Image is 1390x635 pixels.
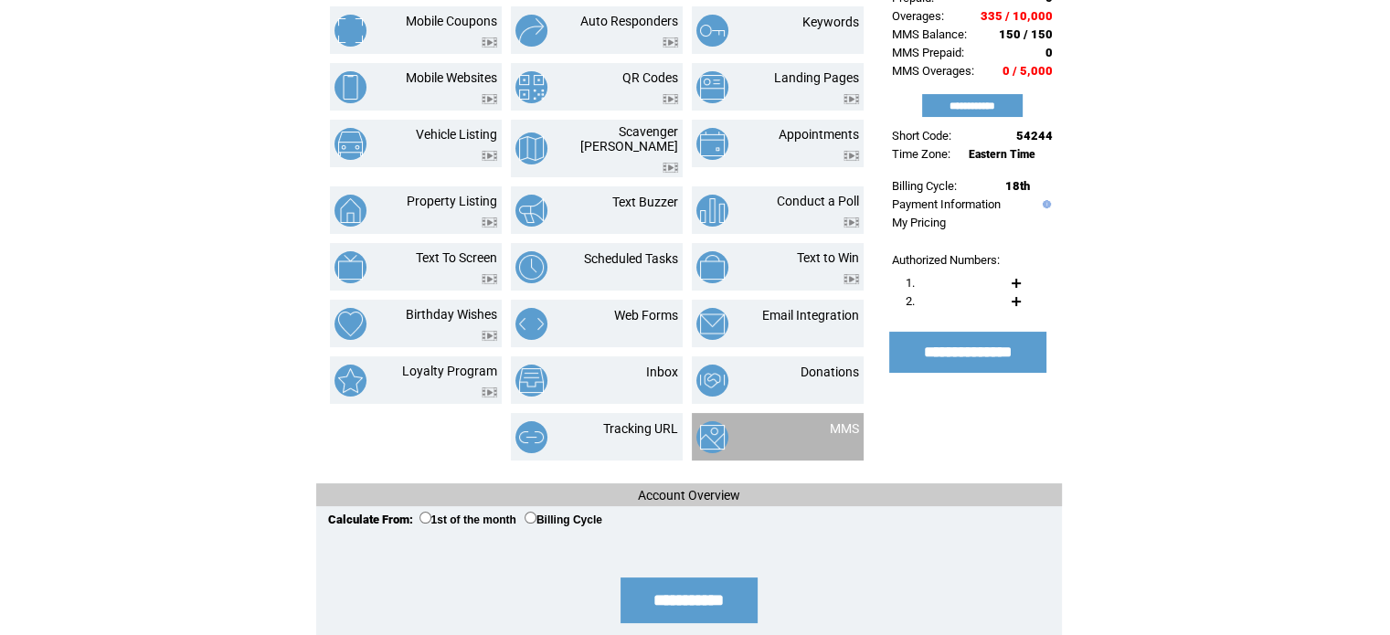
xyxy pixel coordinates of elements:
[622,70,678,85] a: QR Codes
[646,365,678,379] a: Inbox
[515,195,547,227] img: text-buzzer.png
[407,194,497,208] a: Property Listing
[334,15,366,47] img: mobile-coupons.png
[402,364,497,378] a: Loyalty Program
[696,251,728,283] img: text-to-win.png
[580,124,678,153] a: Scavenger [PERSON_NAME]
[999,27,1053,41] span: 150 / 150
[416,250,497,265] a: Text To Screen
[1005,179,1030,193] span: 18th
[334,128,366,160] img: vehicle-listing.png
[406,307,497,322] a: Birthday Wishes
[482,331,497,341] img: video.png
[696,365,728,397] img: donations.png
[614,308,678,323] a: Web Forms
[334,308,366,340] img: birthday-wishes.png
[892,27,967,41] span: MMS Balance:
[482,217,497,228] img: video.png
[892,9,944,23] span: Overages:
[419,512,431,524] input: 1st of the month
[515,308,547,340] img: web-forms.png
[638,488,740,503] span: Account Overview
[515,15,547,47] img: auto-responders.png
[663,37,678,48] img: video.png
[482,387,497,397] img: video.png
[774,70,859,85] a: Landing Pages
[844,217,859,228] img: video.png
[334,365,366,397] img: loyalty-program.png
[1045,46,1053,59] span: 0
[406,14,497,28] a: Mobile Coupons
[482,274,497,284] img: video.png
[515,421,547,453] img: tracking-url.png
[696,128,728,160] img: appointments.png
[696,195,728,227] img: conduct-a-poll.png
[777,194,859,208] a: Conduct a Poll
[844,94,859,104] img: video.png
[762,308,859,323] a: Email Integration
[696,71,728,103] img: landing-pages.png
[328,513,413,526] span: Calculate From:
[892,64,974,78] span: MMS Overages:
[515,251,547,283] img: scheduled-tasks.png
[584,251,678,266] a: Scheduled Tasks
[892,147,950,161] span: Time Zone:
[892,46,964,59] span: MMS Prepaid:
[416,127,497,142] a: Vehicle Listing
[482,94,497,104] img: video.png
[1003,64,1053,78] span: 0 / 5,000
[515,365,547,397] img: inbox.png
[696,308,728,340] img: email-integration.png
[334,195,366,227] img: property-listing.png
[612,195,678,209] a: Text Buzzer
[844,274,859,284] img: video.png
[906,276,915,290] span: 1.
[779,127,859,142] a: Appointments
[801,365,859,379] a: Donations
[892,129,951,143] span: Short Code:
[969,148,1035,161] span: Eastern Time
[696,15,728,47] img: keywords.png
[981,9,1053,23] span: 335 / 10,000
[892,179,957,193] span: Billing Cycle:
[663,94,678,104] img: video.png
[696,421,728,453] img: mms.png
[515,71,547,103] img: qr-codes.png
[802,15,859,29] a: Keywords
[419,513,516,526] label: 1st of the month
[525,512,536,524] input: Billing Cycle
[603,421,678,436] a: Tracking URL
[797,250,859,265] a: Text to Win
[482,151,497,161] img: video.png
[1038,200,1051,208] img: help.gif
[663,163,678,173] img: video.png
[844,151,859,161] img: video.png
[406,70,497,85] a: Mobile Websites
[892,253,1000,267] span: Authorized Numbers:
[525,513,602,526] label: Billing Cycle
[830,421,859,436] a: MMS
[482,37,497,48] img: video.png
[892,216,946,229] a: My Pricing
[1016,129,1053,143] span: 54244
[580,14,678,28] a: Auto Responders
[906,294,915,308] span: 2.
[515,132,547,164] img: scavenger-hunt.png
[334,251,366,283] img: text-to-screen.png
[892,197,1001,211] a: Payment Information
[334,71,366,103] img: mobile-websites.png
